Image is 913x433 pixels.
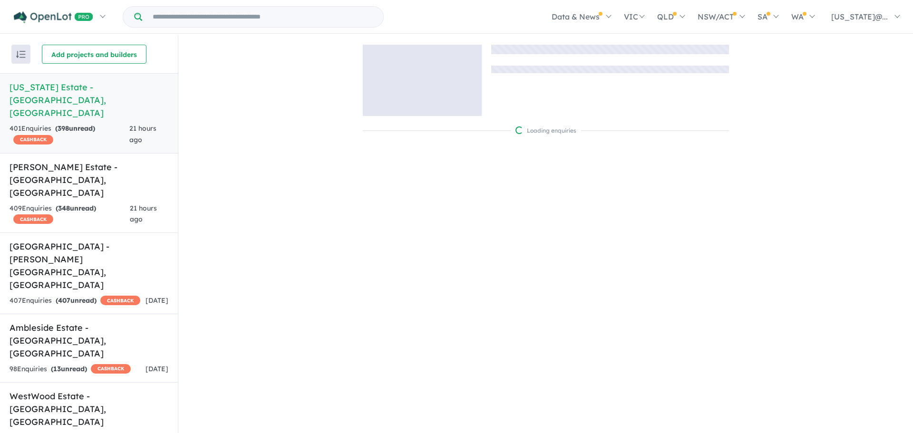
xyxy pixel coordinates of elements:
[10,81,168,119] h5: [US_STATE] Estate - [GEOGRAPHIC_DATA] , [GEOGRAPHIC_DATA]
[55,124,95,133] strong: ( unread)
[56,204,96,212] strong: ( unread)
[13,214,53,224] span: CASHBACK
[10,321,168,360] h5: Ambleside Estate - [GEOGRAPHIC_DATA] , [GEOGRAPHIC_DATA]
[56,296,97,305] strong: ( unread)
[58,296,70,305] span: 407
[100,296,140,305] span: CASHBACK
[144,7,381,27] input: Try estate name, suburb, builder or developer
[10,203,130,226] div: 409 Enquir ies
[14,11,93,23] img: Openlot PRO Logo White
[51,365,87,373] strong: ( unread)
[13,135,53,144] span: CASHBACK
[10,390,168,428] h5: WestWood Estate - [GEOGRAPHIC_DATA] , [GEOGRAPHIC_DATA]
[129,124,156,144] span: 21 hours ago
[130,204,157,224] span: 21 hours ago
[831,12,888,21] span: [US_STATE]@...
[42,45,146,64] button: Add projects and builders
[515,126,576,135] div: Loading enquiries
[58,204,70,212] span: 348
[10,123,129,146] div: 401 Enquir ies
[146,365,168,373] span: [DATE]
[10,295,140,307] div: 407 Enquir ies
[146,296,168,305] span: [DATE]
[58,124,69,133] span: 398
[10,240,168,291] h5: [GEOGRAPHIC_DATA] - [PERSON_NAME][GEOGRAPHIC_DATA] , [GEOGRAPHIC_DATA]
[91,364,131,374] span: CASHBACK
[53,365,61,373] span: 13
[10,364,131,375] div: 98 Enquir ies
[10,161,168,199] h5: [PERSON_NAME] Estate - [GEOGRAPHIC_DATA] , [GEOGRAPHIC_DATA]
[16,51,26,58] img: sort.svg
